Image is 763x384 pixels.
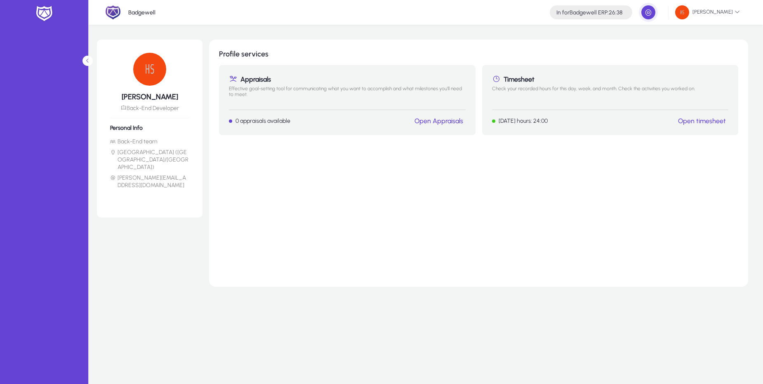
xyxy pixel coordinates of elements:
span: In for [556,9,570,16]
img: 48.png [675,5,689,19]
p: Effective goal-setting tool for communicating what you want to accomplish and what milestones you... [229,86,466,103]
img: white-logo.png [34,5,54,22]
span: 26:38 [609,9,622,16]
li: [PERSON_NAME][EMAIL_ADDRESS][DOMAIN_NAME] [110,174,189,189]
img: 2.png [105,5,121,20]
h1: Appraisals [229,75,466,83]
p: [DATE] hours: 24:00 [499,117,548,124]
li: [GEOGRAPHIC_DATA] ([GEOGRAPHIC_DATA]/[GEOGRAPHIC_DATA]) [110,149,189,171]
li: Back-End team [110,138,189,145]
h5: [PERSON_NAME] [110,92,189,101]
span: [PERSON_NAME] [675,5,740,19]
a: Open Appraisals [414,117,463,125]
span: : [608,9,609,16]
h4: Badgewell ERP [556,9,622,16]
p: Back-End Developer [110,105,189,112]
button: Open Appraisals [412,117,466,125]
button: [PERSON_NAME] [669,5,747,20]
h1: Profile services [219,49,738,59]
a: Open timesheet [678,117,726,125]
img: 48.png [133,53,166,86]
h1: Timesheet [492,75,729,83]
p: Check your recorded hours for this day, week, and month. Check the activities you worked on. [492,86,729,103]
h6: Personal Info [110,124,189,131]
p: Badgewell [128,9,155,16]
button: Open timesheet [676,117,728,125]
p: 0 appraisals available [235,117,290,124]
